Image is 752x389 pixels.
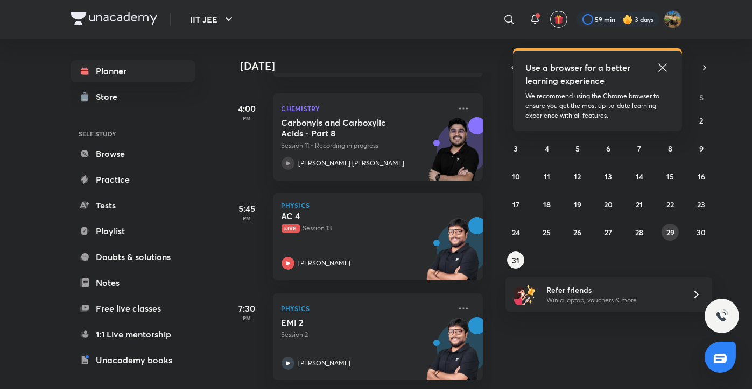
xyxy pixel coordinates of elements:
[226,102,269,115] h5: 4:00
[699,92,704,103] abbr: Saturday
[507,196,524,213] button: August 17, 2025
[526,91,669,120] p: We recommend using the Chrome browser to ensure you get the most up-to-date learning experience w...
[693,168,710,185] button: August 16, 2025
[574,227,582,237] abbr: August 26, 2025
[693,224,710,241] button: August 30, 2025
[512,199,519,210] abbr: August 17, 2025
[631,196,648,213] button: August 21, 2025
[569,196,586,213] button: August 19, 2025
[636,199,643,210] abbr: August 21, 2025
[604,199,613,210] abbr: August 20, 2025
[71,246,195,268] a: Doubts & solutions
[424,117,483,191] img: unacademy
[526,61,633,87] h5: Use a browser for a better learning experience
[226,315,269,321] p: PM
[569,140,586,157] button: August 5, 2025
[71,125,195,143] h6: SELF STUDY
[538,168,556,185] button: August 11, 2025
[545,143,549,154] abbr: August 4, 2025
[226,302,269,315] h5: 7:30
[282,317,416,328] h5: EMI 2
[697,227,706,237] abbr: August 30, 2025
[507,251,524,269] button: August 31, 2025
[662,224,679,241] button: August 29, 2025
[424,217,483,291] img: unacademy
[693,196,710,213] button: August 23, 2025
[282,102,451,115] p: Chemistry
[71,169,195,190] a: Practice
[600,196,617,213] button: August 20, 2025
[574,171,581,182] abbr: August 12, 2025
[71,298,195,319] a: Free live classes
[575,143,580,154] abbr: August 5, 2025
[574,199,581,210] abbr: August 19, 2025
[282,202,474,208] p: Physics
[543,199,551,210] abbr: August 18, 2025
[71,272,195,293] a: Notes
[668,143,672,154] abbr: August 8, 2025
[631,168,648,185] button: August 14, 2025
[71,86,195,107] a: Store
[605,227,612,237] abbr: August 27, 2025
[693,140,710,157] button: August 9, 2025
[666,171,674,182] abbr: August 15, 2025
[299,159,405,168] p: [PERSON_NAME] [PERSON_NAME]
[226,115,269,121] p: PM
[637,143,641,154] abbr: August 7, 2025
[631,224,648,241] button: August 28, 2025
[512,171,520,182] abbr: August 10, 2025
[697,199,705,210] abbr: August 23, 2025
[666,199,674,210] abbr: August 22, 2025
[184,9,242,30] button: IIT JEE
[71,12,157,25] img: Company Logo
[693,112,710,129] button: August 2, 2025
[544,171,550,182] abbr: August 11, 2025
[554,15,564,24] img: avatar
[71,349,195,371] a: Unacademy books
[71,220,195,242] a: Playlist
[715,309,728,322] img: ttu
[71,195,195,216] a: Tests
[538,224,556,241] button: August 25, 2025
[546,296,679,305] p: Win a laptop, vouchers & more
[299,258,351,268] p: [PERSON_NAME]
[226,202,269,215] h5: 5:45
[514,143,518,154] abbr: August 3, 2025
[606,143,610,154] abbr: August 6, 2025
[600,140,617,157] button: August 6, 2025
[636,171,643,182] abbr: August 14, 2025
[543,227,551,237] abbr: August 25, 2025
[299,358,351,368] p: [PERSON_NAME]
[600,168,617,185] button: August 13, 2025
[507,224,524,241] button: August 24, 2025
[699,143,704,154] abbr: August 9, 2025
[631,140,648,157] button: August 7, 2025
[666,227,674,237] abbr: August 29, 2025
[282,302,451,315] p: Physics
[96,90,124,103] div: Store
[605,171,612,182] abbr: August 13, 2025
[550,11,567,28] button: avatar
[546,284,679,296] h6: Refer friends
[699,116,703,126] abbr: August 2, 2025
[512,255,519,265] abbr: August 31, 2025
[600,224,617,241] button: August 27, 2025
[282,224,300,233] span: Live
[662,196,679,213] button: August 22, 2025
[514,284,536,305] img: referral
[662,168,679,185] button: August 15, 2025
[71,143,195,164] a: Browse
[71,60,195,82] a: Planner
[507,140,524,157] button: August 3, 2025
[569,168,586,185] button: August 12, 2025
[569,224,586,241] button: August 26, 2025
[71,323,195,345] a: 1:1 Live mentorship
[512,227,520,237] abbr: August 24, 2025
[71,12,157,27] a: Company Logo
[662,140,679,157] button: August 8, 2025
[226,215,269,221] p: PM
[241,60,494,73] h4: [DATE]
[282,330,451,340] p: Session 2
[698,171,705,182] abbr: August 16, 2025
[538,140,556,157] button: August 4, 2025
